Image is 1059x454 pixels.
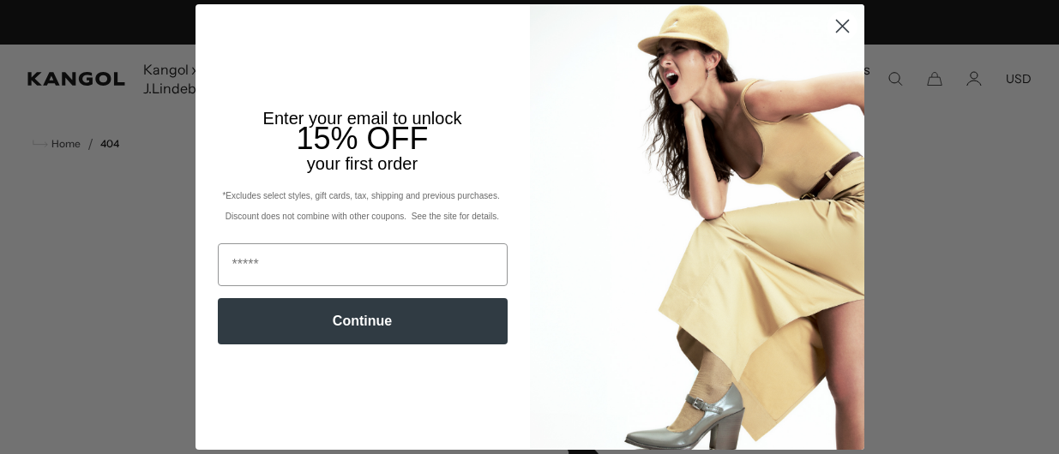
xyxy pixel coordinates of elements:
[218,298,508,344] button: Continue
[827,11,857,41] button: Close dialog
[263,109,462,128] span: Enter your email to unlock
[222,191,502,221] span: *Excludes select styles, gift cards, tax, shipping and previous purchases. Discount does not comb...
[218,243,508,286] input: Email
[530,4,864,450] img: 93be19ad-e773-4382-80b9-c9d740c9197f.jpeg
[296,121,428,156] span: 15% OFF
[307,154,418,173] span: your first order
